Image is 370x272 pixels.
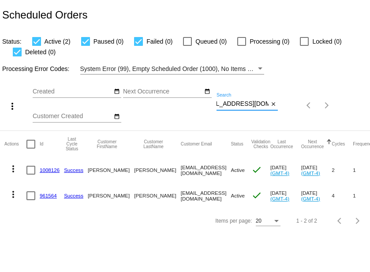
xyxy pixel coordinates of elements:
a: 1008126 [40,167,60,173]
mat-icon: date_range [114,113,120,120]
a: (GMT-4) [270,170,289,176]
span: Processing Error Codes: [2,65,70,72]
mat-cell: [PERSON_NAME] [134,157,180,183]
a: Success [64,167,83,173]
button: Change sorting for CustomerFirstName [88,139,126,149]
input: Search [217,101,269,108]
a: Success [64,193,83,198]
mat-cell: [EMAIL_ADDRESS][DOMAIN_NAME] [181,157,231,183]
input: Created [33,88,112,95]
input: Next Occurrence [123,88,202,95]
mat-cell: [DATE] [270,157,301,183]
button: Change sorting for Id [40,142,43,147]
mat-icon: more_vert [8,164,19,174]
button: Change sorting for Status [231,142,243,147]
a: (GMT-4) [301,196,320,201]
button: Change sorting for NextOccurrenceUtc [301,139,324,149]
div: Items per page: [215,218,252,224]
button: Clear [269,100,278,109]
mat-icon: date_range [114,88,120,95]
button: Previous page [300,97,318,114]
span: Deleted (0) [25,47,56,57]
mat-icon: date_range [204,88,210,95]
mat-icon: check [251,190,262,201]
mat-select: Filter by Processing Error Codes [80,63,264,75]
span: Active [231,193,245,198]
mat-cell: [DATE] [301,183,332,209]
a: 961564 [40,193,57,198]
mat-icon: check [251,164,262,175]
button: Change sorting for CustomerEmail [181,142,212,147]
mat-cell: [EMAIL_ADDRESS][DOMAIN_NAME] [181,183,231,209]
mat-cell: [DATE] [301,157,332,183]
button: Previous page [331,212,349,230]
span: Queued (0) [195,36,227,47]
button: Next page [318,97,336,114]
button: Next page [349,212,366,230]
span: Active (2) [45,36,71,47]
mat-icon: close [270,101,277,108]
mat-cell: [PERSON_NAME] [88,183,134,209]
span: Processing (0) [250,36,289,47]
div: 1 - 2 of 2 [296,218,317,224]
mat-cell: 4 [332,183,353,209]
input: Customer Created [33,113,112,120]
span: 20 [256,218,262,224]
mat-select: Items per page: [256,218,280,224]
mat-cell: [DATE] [270,183,301,209]
button: Change sorting for Cycles [332,142,345,147]
button: Change sorting for LastOccurrenceUtc [270,139,293,149]
mat-cell: [PERSON_NAME] [134,183,180,209]
mat-icon: more_vert [8,189,19,200]
mat-cell: [PERSON_NAME] [88,157,134,183]
span: Locked (0) [312,36,341,47]
span: Status: [2,38,22,45]
button: Change sorting for LastProcessingCycleId [64,137,80,151]
h2: Scheduled Orders [2,9,87,21]
mat-icon: more_vert [7,101,18,112]
span: Active [231,167,245,173]
mat-header-cell: Validation Checks [251,131,270,157]
mat-header-cell: Actions [4,131,26,157]
button: Change sorting for CustomerLastName [134,139,172,149]
mat-cell: 2 [332,157,353,183]
span: Paused (0) [93,36,123,47]
span: Failed (0) [146,36,172,47]
a: (GMT-4) [270,196,289,201]
a: (GMT-4) [301,170,320,176]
